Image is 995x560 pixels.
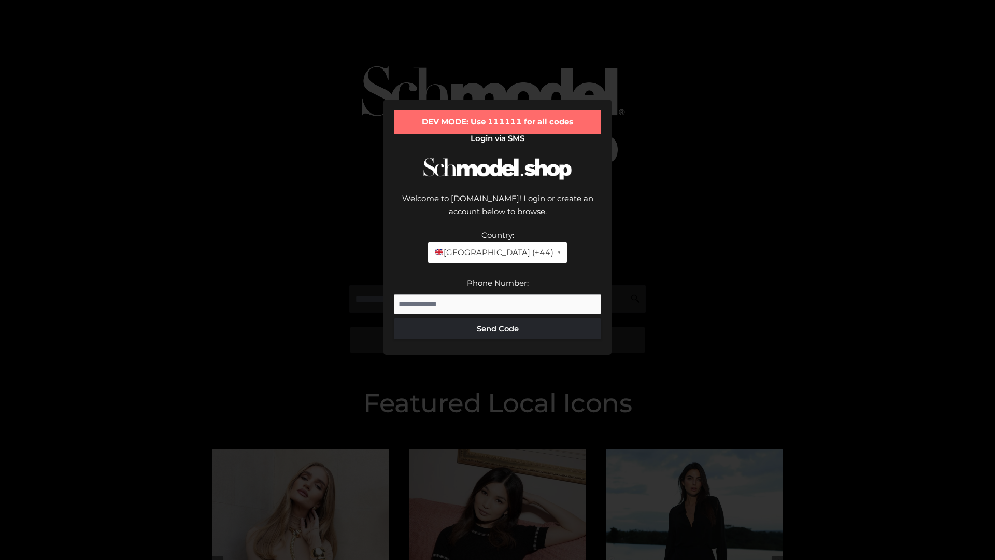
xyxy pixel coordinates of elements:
label: Country: [481,230,514,240]
button: Send Code [394,318,601,339]
label: Phone Number: [467,278,529,288]
div: Welcome to [DOMAIN_NAME]! Login or create an account below to browse. [394,192,601,229]
img: Schmodel Logo [420,148,575,189]
h2: Login via SMS [394,134,601,143]
span: [GEOGRAPHIC_DATA] (+44) [434,246,553,259]
div: DEV MODE: Use 111111 for all codes [394,110,601,134]
img: 🇬🇧 [435,248,443,256]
